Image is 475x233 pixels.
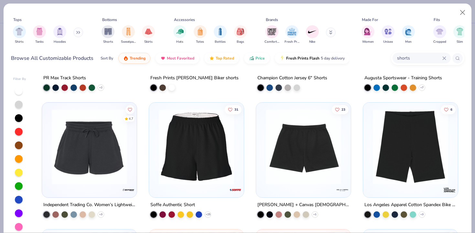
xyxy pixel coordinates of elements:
div: Soffe Authentic Short [150,201,195,209]
img: Nike Image [308,27,317,37]
button: filter button [173,25,186,44]
button: filter button [194,25,207,44]
div: Fits [434,17,440,23]
button: filter button [102,25,114,44]
img: Tanks Image [36,28,43,35]
button: filter button [433,25,446,44]
button: Close [457,6,469,19]
div: filter for Women [362,25,374,44]
img: Hats Image [176,28,184,35]
span: Shorts [103,39,113,44]
span: + 7 [420,86,424,90]
div: Accessories [174,17,195,23]
span: Sweatpants [121,39,136,44]
img: Totes Image [197,28,204,35]
img: Los Angeles Apparel logo [443,183,456,196]
img: Soffe logo [229,183,242,196]
input: Try "T-Shirt" [396,54,442,62]
div: Bottoms [102,17,117,23]
span: Trending [130,56,146,61]
div: 4.7 [129,116,133,121]
span: + 3 [99,213,103,216]
img: Shorts Image [104,28,112,35]
div: Browse All Customizable Products [11,54,93,62]
button: filter button [453,25,466,44]
span: + 25 [206,213,211,216]
img: Slim Image [456,28,463,35]
button: Most Favorited [156,53,199,64]
span: Fresh Prints [285,39,299,44]
img: Bottles Image [217,28,224,35]
button: filter button [382,25,394,44]
button: Like [225,105,242,114]
div: Brands [266,17,278,23]
div: filter for Bottles [214,25,227,44]
button: Like [332,105,349,114]
div: filter for Tanks [33,25,46,44]
div: filter for Unisex [382,25,394,44]
button: Fresh Prints Flash5 day delivery [275,53,350,64]
div: filter for Cropped [433,25,446,44]
img: Unisex Image [384,28,392,35]
button: filter button [53,25,66,44]
span: Price [255,56,265,61]
div: Made For [362,17,378,23]
span: Slim [457,39,463,44]
div: Sort By [101,55,113,61]
div: filter for Hats [173,25,186,44]
div: Los Angeles Apparel Cotton Spandex Bike Short [364,201,457,209]
img: Skirts Image [145,28,152,35]
button: filter button [402,25,415,44]
button: Price [244,53,270,64]
button: Like [441,105,456,114]
span: Shirts [15,39,24,44]
img: 3ca48a71-abb5-40b7-a22d-da7277df8024 [263,109,344,184]
span: Women [362,39,374,44]
button: filter button [306,25,319,44]
img: f2aea35a-bd5e-487e-a8a1-25153f44d02a [156,109,237,184]
span: Cropped [433,39,446,44]
span: 23 [341,108,345,111]
div: PR Max Track Shorts [43,74,86,82]
div: Augusta Sportswear - Training Shorts [364,74,442,82]
div: filter for Men [402,25,415,44]
button: filter button [362,25,374,44]
div: Filter By [13,77,26,82]
img: 201a7de9-a3c7-46f8-a2e1-27d59e907d9e [370,109,451,184]
div: [PERSON_NAME] + Canvas [DEMOGRAPHIC_DATA]' Cutoff Sweat Short [257,201,350,209]
img: Bags Image [237,28,244,35]
span: Hats [176,39,183,44]
img: Men Image [405,28,412,35]
span: 31 [234,108,238,111]
div: filter for Sweatpants [121,25,136,44]
span: Totes [196,39,204,44]
span: Skirts [144,39,153,44]
span: + 2 [99,86,103,90]
div: Fresh Prints [PERSON_NAME] Biker shorts [150,74,239,82]
span: 5 day delivery [321,55,345,62]
div: filter for Hoodies [53,25,66,44]
button: Top Rated [204,53,239,64]
div: Independent Trading Co. Women’s Lightweight [US_STATE] Wave Wash Sweatshorts [43,201,135,209]
img: Hoodies Image [56,28,63,35]
img: Women Image [364,28,372,35]
span: Tanks [35,39,44,44]
div: filter for Shirts [13,25,26,44]
div: filter for Nike [306,25,319,44]
span: Top Rated [216,56,234,61]
span: Hoodies [54,39,66,44]
button: filter button [214,25,227,44]
span: 6 [450,108,452,111]
img: Cropped Image [436,28,443,35]
span: Fresh Prints Flash [286,56,319,61]
img: most_fav.gif [160,56,166,61]
img: flash.gif [280,56,285,61]
button: filter button [234,25,247,44]
span: Bottles [215,39,226,44]
div: filter for Slim [453,25,466,44]
div: Tops [13,17,22,23]
span: Comfort Colors [264,39,279,44]
div: filter for Bags [234,25,247,44]
img: Shirts Image [16,28,23,35]
div: filter for Fresh Prints [285,25,299,44]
